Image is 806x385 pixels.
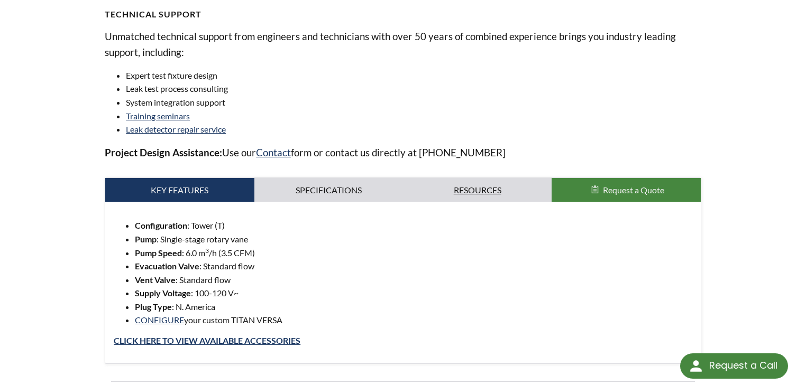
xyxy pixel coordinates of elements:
a: Training seminars [126,111,190,121]
strong: Project Design Assistance: [105,146,222,158]
button: Request a Quote [552,178,700,202]
li: Leak test process consulting [126,82,701,96]
a: Leak detector repair service [126,124,226,134]
strong: Evacuation Valve [135,261,199,271]
strong: Supply Voltage [135,288,191,298]
strong: Configuration [135,220,187,230]
h4: TECHNICAL SUPPORT [105,9,701,20]
li: : 6.0 m /h (3.5 CFM) [135,246,692,260]
li: System integration support [126,96,701,109]
li: : Standard flow [135,273,692,287]
li: Expert test fixture design [126,69,701,82]
strong: Pump Speed [135,248,182,258]
img: round button [688,358,704,374]
a: Click Here to view Available accessories [114,335,300,345]
div: Request a Call [709,353,777,378]
strong: Plug Type [135,302,172,312]
a: Specifications [254,178,403,202]
li: : 100-120 V~ [135,286,692,300]
a: Key Features [105,178,254,202]
li: : N. America [135,300,692,314]
li: : Standard flow [135,259,692,273]
p: Unmatched technical support from engineers and technicians with over 50 years of combined experie... [105,29,701,60]
a: Resources [403,178,552,202]
a: Contact [256,146,291,158]
li: : Single-stage rotary vane [135,232,692,246]
span: Request a Quote [603,185,664,195]
li: your custom TITAN VERSA [135,313,692,327]
li: : Tower (T) [135,219,692,232]
a: CONFIGURE [135,315,184,325]
strong: Pump [135,234,157,244]
sup: 3 [205,247,209,255]
strong: Vent Valve [135,275,176,285]
p: Use our form or contact us directly at [PHONE_NUMBER] [105,145,701,161]
div: Request a Call [680,353,788,379]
